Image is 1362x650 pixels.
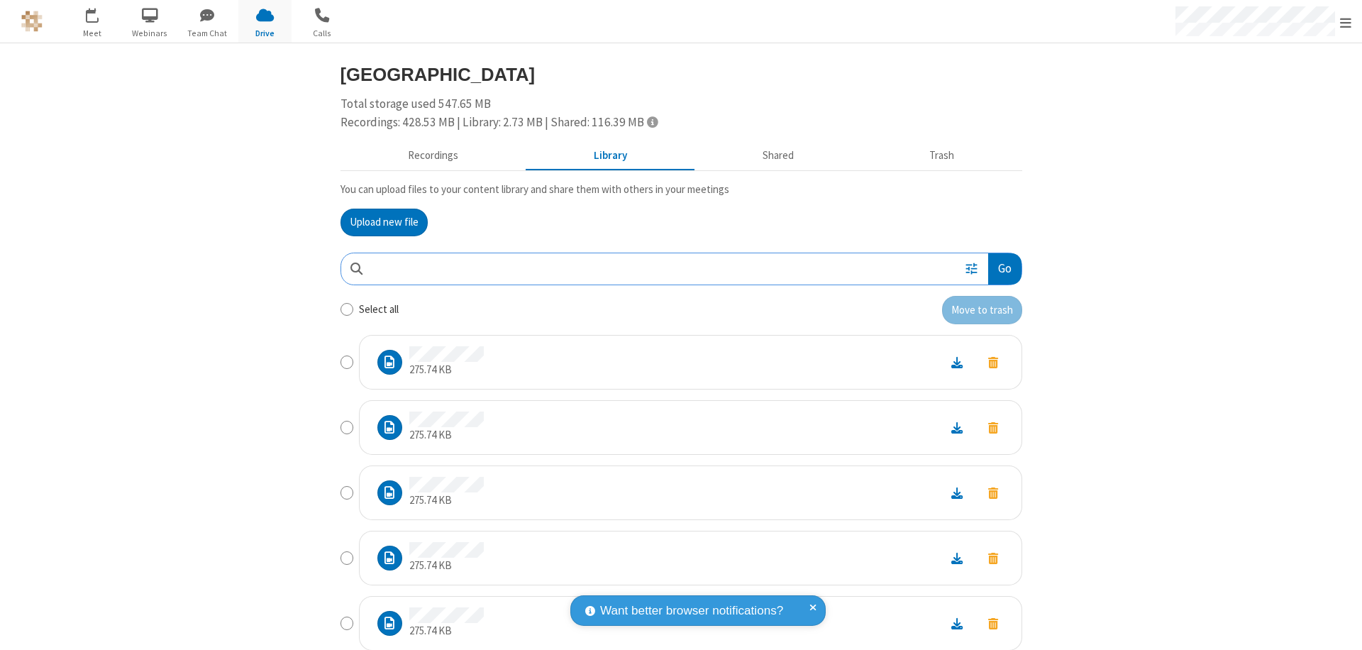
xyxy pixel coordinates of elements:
[340,95,1022,131] div: Total storage used 547.65 MB
[939,550,975,566] a: Download file
[939,485,975,501] a: Download file
[975,614,1011,633] button: Move to trash
[939,615,975,632] a: Download file
[409,558,484,574] p: 275.74 KB
[975,353,1011,372] button: Move to trash
[409,492,484,509] p: 275.74 KB
[409,623,484,639] p: 275.74 KB
[600,602,783,620] span: Want better browser notifications?
[238,27,292,40] span: Drive
[862,143,1022,170] button: Trash
[1327,613,1351,640] iframe: Chat
[988,253,1021,285] button: Go
[340,143,526,170] button: Recorded meetings
[939,354,975,370] a: Download file
[340,209,428,237] button: Upload new file
[340,182,1022,198] p: You can upload files to your content library and share them with others in your meetings
[409,362,484,378] p: 275.74 KB
[296,27,349,40] span: Calls
[939,419,975,436] a: Download file
[695,143,862,170] button: Shared during meetings
[21,11,43,32] img: QA Selenium DO NOT DELETE OR CHANGE
[340,65,1022,84] h3: [GEOGRAPHIC_DATA]
[123,27,177,40] span: Webinars
[340,114,1022,132] div: Recordings: 428.53 MB | Library: 2.73 MB | Shared: 116.39 MB
[66,27,119,40] span: Meet
[942,296,1022,324] button: Move to trash
[975,418,1011,437] button: Move to trash
[647,116,658,128] span: Totals displayed include files that have been moved to the trash.
[409,427,484,444] p: 275.74 KB
[975,549,1011,568] button: Move to trash
[181,27,234,40] span: Team Chat
[96,8,105,18] div: 1
[359,302,399,318] label: Select all
[526,143,695,170] button: Content library
[975,483,1011,502] button: Move to trash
